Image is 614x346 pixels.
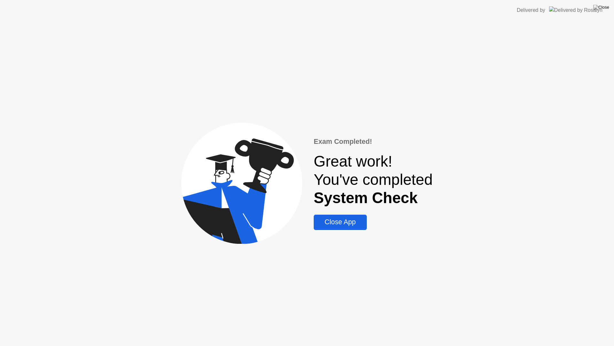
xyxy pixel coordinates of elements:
[314,136,433,147] div: Exam Completed!
[593,5,609,10] img: Close
[549,6,602,14] img: Delivered by Rosalyn
[517,6,545,14] div: Delivered by
[314,215,366,230] button: Close App
[314,189,418,206] b: System Check
[314,152,433,207] div: Great work! You've completed
[316,218,365,226] div: Close App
